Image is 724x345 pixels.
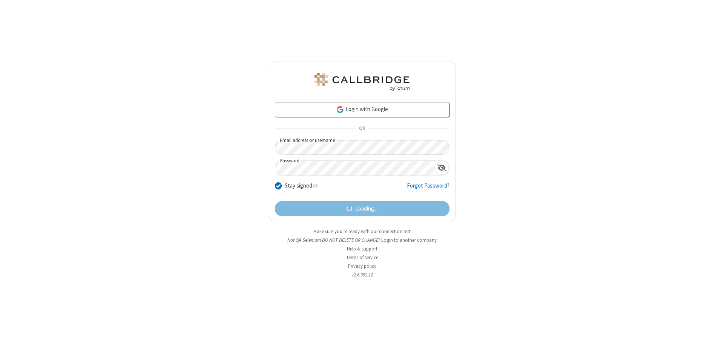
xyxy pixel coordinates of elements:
button: Login to another company [381,237,437,244]
a: Privacy policy [348,263,376,269]
img: QA Selenium DO NOT DELETE OR CHANGE [313,73,411,91]
a: Forgot Password? [407,182,449,196]
div: Show password [434,161,449,175]
input: Password [275,161,434,176]
a: Help & support [347,246,377,252]
a: Login with Google [275,102,449,117]
label: Stay signed in [285,182,318,190]
li: Not QA Selenium DO NOT DELETE OR CHANGE? [269,237,456,244]
input: Email address or username [275,140,449,155]
a: Terms of service [346,254,378,261]
span: OR [356,124,368,134]
iframe: Chat [705,325,718,340]
span: Loading... [355,205,377,213]
li: v2.6.352.12 [269,271,456,278]
img: google-icon.png [336,105,344,114]
button: Loading... [275,201,449,216]
a: Make sure you're ready with our connection test [313,228,411,235]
